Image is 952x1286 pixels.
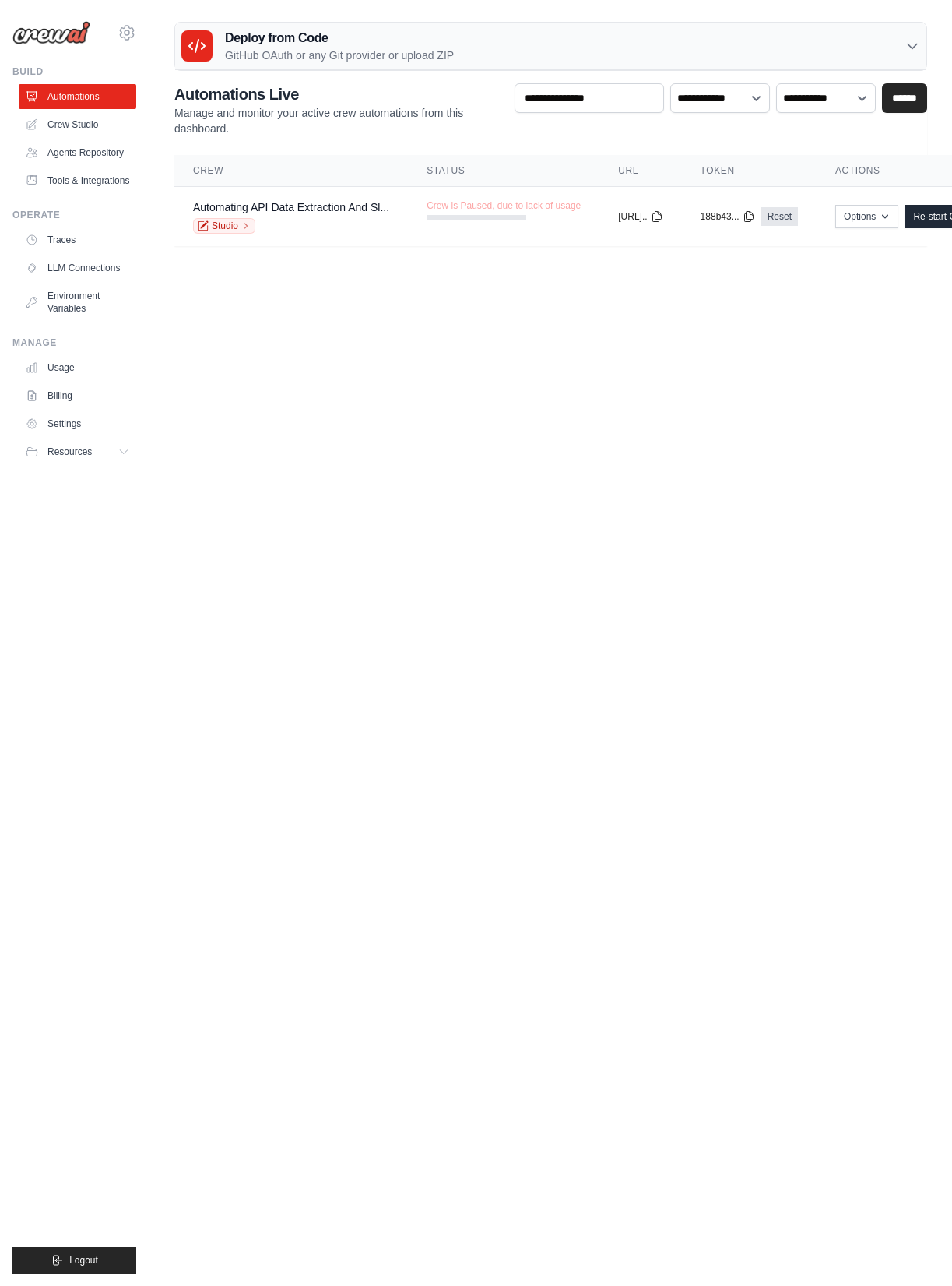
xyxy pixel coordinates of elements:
a: Studio [193,218,255,234]
span: Resources [47,446,92,458]
th: Token [682,155,817,187]
button: Options [835,205,898,228]
span: Crew is Paused, due to lack of usage [427,199,581,212]
span: Logout [69,1254,98,1267]
button: Logout [12,1247,136,1274]
a: Usage [19,355,136,380]
h3: Deploy from Code [225,29,454,48]
a: Automations [19,84,136,109]
h2: Automations Live [174,83,502,105]
a: Environment Variables [19,284,136,321]
button: Resources [19,439,136,464]
th: URL [599,155,681,187]
a: Billing [19,383,136,408]
div: Build [12,65,136,78]
button: 188b43... [701,210,755,223]
a: Reset [761,207,798,226]
div: Operate [12,209,136,221]
img: Logo [12,21,90,44]
a: Crew Studio [19,112,136,137]
p: GitHub OAuth or any Git provider or upload ZIP [225,48,454,63]
a: Traces [19,227,136,252]
a: Agents Repository [19,140,136,165]
th: Crew [174,155,408,187]
div: Manage [12,336,136,349]
a: Automating API Data Extraction And Sl... [193,201,389,213]
a: Settings [19,411,136,436]
a: Tools & Integrations [19,168,136,193]
a: LLM Connections [19,255,136,280]
th: Status [408,155,599,187]
p: Manage and monitor your active crew automations from this dashboard. [174,105,502,136]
